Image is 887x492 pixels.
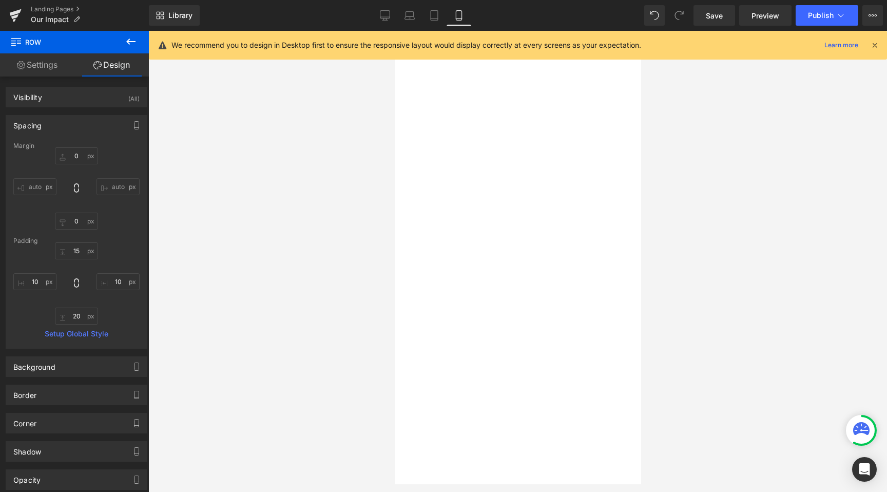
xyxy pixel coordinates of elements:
input: 0 [55,213,98,230]
div: Open Intercom Messenger [852,457,877,482]
input: 0 [55,308,98,325]
div: Spacing [13,116,42,130]
div: Shadow [13,442,41,456]
a: Tablet [422,5,447,26]
span: Library [168,11,192,20]
div: Corner [13,413,36,428]
a: New Library [149,5,200,26]
div: (All) [128,87,140,104]
button: Undo [644,5,665,26]
a: Preview [739,5,792,26]
div: Background [13,357,55,371]
input: 0 [55,242,98,259]
button: More [862,5,883,26]
a: Design [74,53,149,77]
a: Landing Pages [31,5,149,13]
div: Margin [13,142,140,149]
div: Opacity [13,470,41,484]
div: Visibility [13,87,42,102]
span: Our Impact [31,15,69,24]
input: 0 [97,273,140,290]
div: Padding [13,237,140,244]
a: Learn more [820,39,862,51]
p: We recommend you to design in Desktop first to ensure the responsive layout would display correct... [171,40,641,51]
button: Publish [796,5,858,26]
input: 0 [13,273,56,290]
span: Row [10,31,113,53]
a: Setup Global Style [13,330,140,338]
input: 0 [97,178,140,195]
input: 0 [55,147,98,164]
span: Save [706,10,723,21]
span: Preview [751,10,779,21]
a: Mobile [447,5,471,26]
a: Desktop [373,5,397,26]
button: Redo [669,5,689,26]
div: Border [13,385,36,400]
a: Laptop [397,5,422,26]
input: 0 [13,178,56,195]
span: Publish [808,11,834,20]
